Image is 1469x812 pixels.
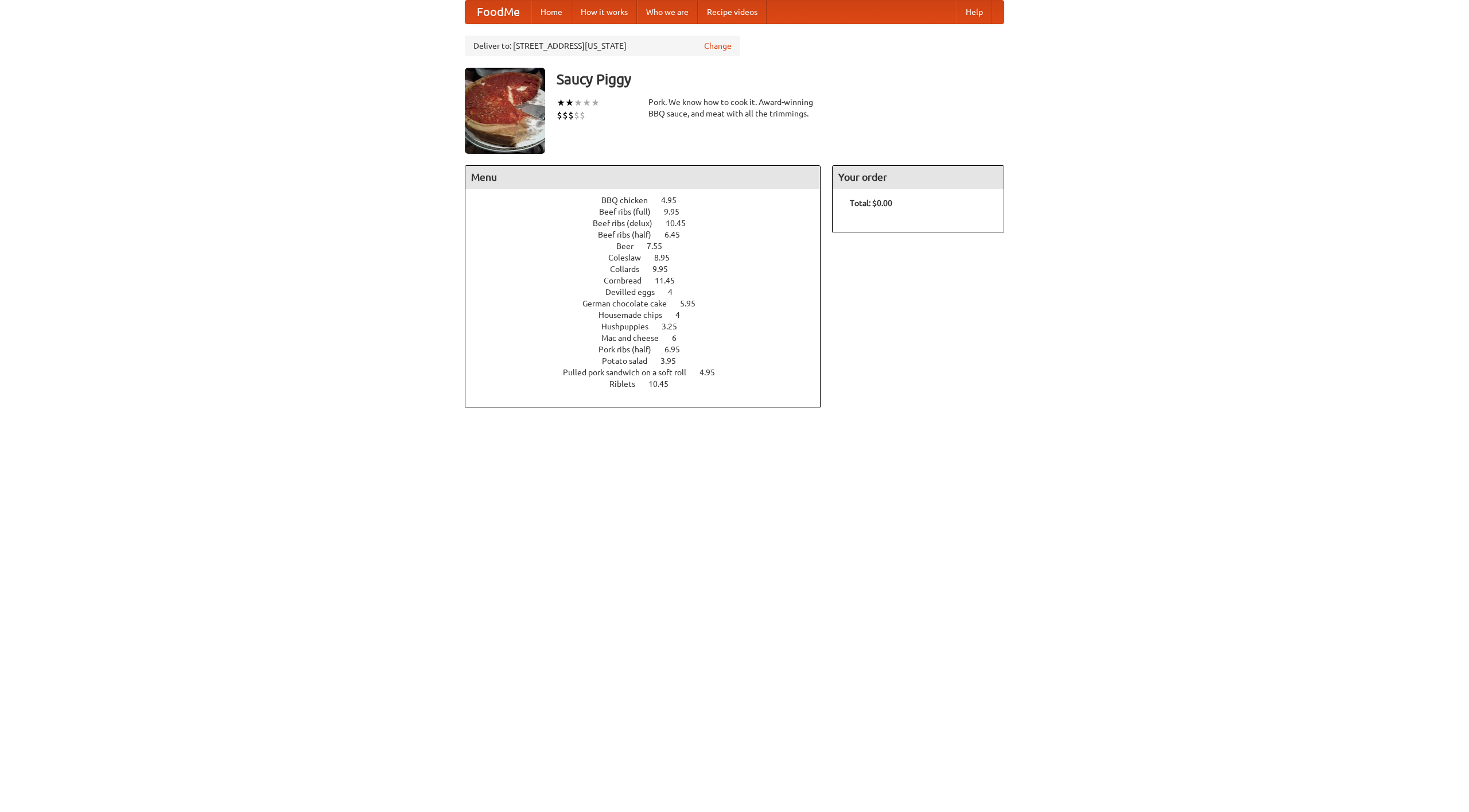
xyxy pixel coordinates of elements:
span: Beer [616,242,645,251]
a: Beer 7.55 [616,242,683,251]
li: $ [574,109,580,122]
span: Beef ribs (delux) [593,219,664,228]
li: $ [562,109,568,122]
a: Pork ribs (half) 6.95 [599,345,701,354]
a: Pulled pork sandwich on a soft roll 4.95 [563,368,736,377]
div: Pork. We know how to cook it. Award-winning BBQ sauce, and meat with all the trimmings. [648,96,821,119]
span: 10.45 [648,379,680,388]
span: 6.95 [664,345,691,354]
span: 4 [668,287,684,297]
h3: Saucy Piggy [557,68,1004,91]
span: BBQ chicken [601,196,659,205]
a: Home [531,1,572,24]
span: Hushpuppies [601,322,660,331]
li: ★ [591,96,600,109]
a: FoodMe [465,1,531,24]
span: Beef ribs (half) [598,230,663,239]
span: 6 [672,333,688,343]
a: Cornbread 11.45 [604,276,696,285]
a: Hushpuppies 3.25 [601,322,698,331]
span: 4 [675,310,691,320]
span: Devilled eggs [605,287,666,297]
a: Riblets 10.45 [609,379,690,388]
a: How it works [572,1,637,24]
span: Pulled pork sandwich on a soft roll [563,368,698,377]
span: 11.45 [655,276,686,285]
span: 10.45 [666,219,697,228]
span: Beef ribs (full) [599,207,662,216]
li: ★ [574,96,582,109]
a: German chocolate cake 5.95 [582,299,717,308]
a: Who we are [637,1,698,24]
a: Change [704,40,732,52]
span: German chocolate cake [582,299,678,308]
span: 6.45 [664,230,691,239]
span: 4.95 [661,196,688,205]
a: Recipe videos [698,1,767,24]
span: Riblets [609,379,647,388]
span: 4.95 [699,368,726,377]
span: 9.95 [664,207,691,216]
span: Housemade chips [599,310,674,320]
span: 3.25 [662,322,689,331]
a: Potato salad 3.95 [602,356,697,366]
span: 9.95 [652,265,679,274]
span: Potato salad [602,356,659,366]
li: $ [580,109,585,122]
a: Coleslaw 8.95 [608,253,691,262]
li: $ [568,109,574,122]
span: Coleslaw [608,253,652,262]
a: Mac and cheese 6 [601,333,698,343]
div: Deliver to: [STREET_ADDRESS][US_STATE] [465,36,740,56]
a: Housemade chips 4 [599,310,701,320]
li: $ [557,109,562,122]
li: ★ [582,96,591,109]
a: Devilled eggs 4 [605,287,694,297]
li: ★ [557,96,565,109]
span: Mac and cheese [601,333,670,343]
span: 8.95 [654,253,681,262]
a: Help [957,1,992,24]
a: Beef ribs (delux) 10.45 [593,219,707,228]
b: Total: $0.00 [850,199,892,208]
a: BBQ chicken 4.95 [601,196,698,205]
h4: Menu [465,166,820,189]
h4: Your order [833,166,1004,189]
span: 7.55 [647,242,674,251]
span: Collards [610,265,651,274]
span: Cornbread [604,276,653,285]
a: Collards 9.95 [610,265,689,274]
span: 3.95 [660,356,687,366]
span: 5.95 [680,299,707,308]
span: Pork ribs (half) [599,345,663,354]
li: ★ [565,96,574,109]
a: Beef ribs (full) 9.95 [599,207,701,216]
a: Beef ribs (half) 6.45 [598,230,701,239]
img: angular.jpg [465,68,545,154]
